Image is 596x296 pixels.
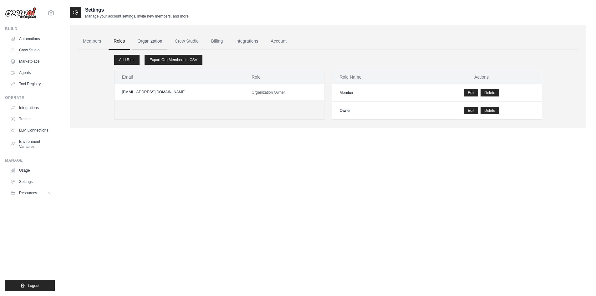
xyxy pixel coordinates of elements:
span: Logout [28,283,39,288]
a: Usage [8,165,55,175]
a: Account [266,33,292,50]
a: Integrations [8,103,55,113]
a: Add Role [114,55,140,65]
span: Resources [19,190,37,195]
img: Logo [5,7,36,19]
a: Crew Studio [170,33,204,50]
td: Owner [332,102,421,120]
a: Traces [8,114,55,124]
a: Crew Studio [8,45,55,55]
a: Integrations [230,33,263,50]
a: Settings [8,177,55,187]
a: Members [78,33,106,50]
td: Member [332,84,421,102]
button: Logout [5,280,55,291]
td: [EMAIL_ADDRESS][DOMAIN_NAME] [115,84,244,100]
a: Export Org Members to CSV [145,55,202,65]
button: Resources [8,188,55,198]
span: Organization Owner [252,90,285,95]
button: Delete [481,107,499,114]
a: Environment Variables [8,137,55,152]
div: Manage [5,158,55,163]
button: Delete [481,89,499,96]
a: Automations [8,34,55,44]
h2: Settings [85,6,190,14]
th: Email [115,70,244,84]
th: Role [244,70,324,84]
div: Operate [5,95,55,100]
a: Billing [206,33,228,50]
a: Edit [464,89,478,96]
th: Role Name [332,70,421,84]
a: Roles [109,33,130,50]
th: Actions [421,70,542,84]
a: LLM Connections [8,125,55,135]
a: Organization [132,33,167,50]
a: Tool Registry [8,79,55,89]
div: Build [5,26,55,31]
a: Edit [464,107,478,114]
p: Manage your account settings, invite new members, and more. [85,14,190,19]
a: Agents [8,68,55,78]
a: Marketplace [8,56,55,66]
